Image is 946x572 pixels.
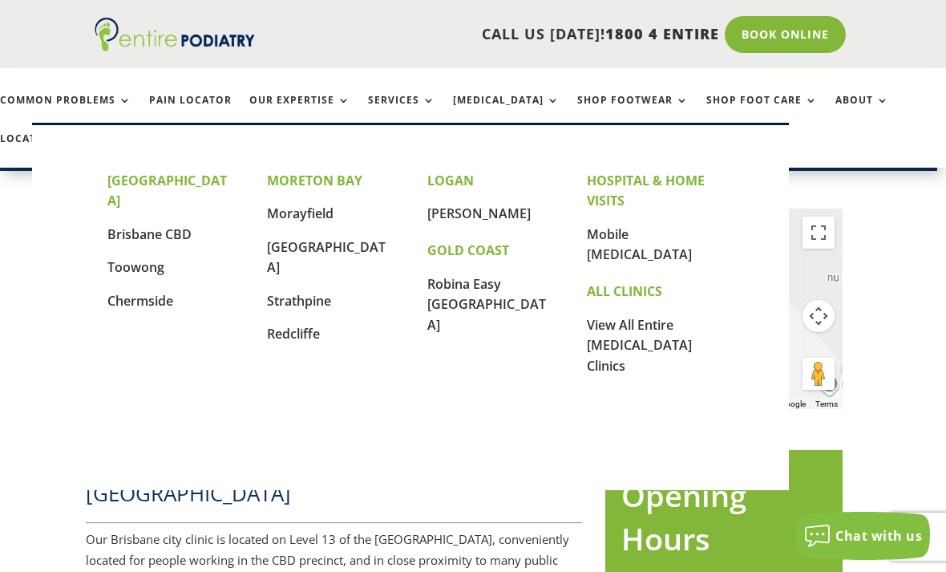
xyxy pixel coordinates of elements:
span: Chat with us [835,527,922,545]
a: Robina Easy [GEOGRAPHIC_DATA] [427,275,546,334]
strong: HOSPITAL & HOME VISITS [587,172,705,210]
a: Chermside [107,292,173,310]
a: [PERSON_NAME] [427,205,531,222]
a: Shop Footwear [577,95,689,129]
h2: Opening Hours [621,474,827,567]
a: About [835,95,889,129]
a: Our Expertise [249,95,350,129]
a: [GEOGRAPHIC_DATA] [267,238,386,277]
strong: ALL CLINICS [587,282,662,300]
p: CALL US [DATE]! [262,24,719,45]
a: Pain Locator [149,95,232,129]
a: Services [368,95,435,129]
a: Shop Foot Care [706,95,818,129]
strong: LOGAN [427,172,474,189]
strong: GOLD COAST [427,241,509,259]
img: logo (1) [95,18,255,51]
a: [MEDICAL_DATA] [453,95,560,129]
button: Toggle fullscreen view [802,217,835,249]
span: 1800 4 ENTIRE [605,24,719,43]
strong: MORETON BAY [267,172,362,189]
a: Mobile [MEDICAL_DATA] [587,225,692,264]
a: View All Entire [MEDICAL_DATA] Clinics [587,316,692,375]
a: Redcliffe [267,325,320,343]
a: Entire Podiatry [95,39,255,55]
a: Terms [815,400,838,408]
strong: [GEOGRAPHIC_DATA] [107,172,227,210]
button: Drag Pegman onto the map to open Street View [802,358,835,390]
a: Brisbane CBD [107,225,192,243]
a: Book Online [725,16,846,53]
button: Chat with us [795,512,930,560]
a: Morayfield [267,205,334,222]
a: Strathpine [267,292,331,310]
a: Toowong [107,258,164,276]
button: Map camera controls [802,300,835,332]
